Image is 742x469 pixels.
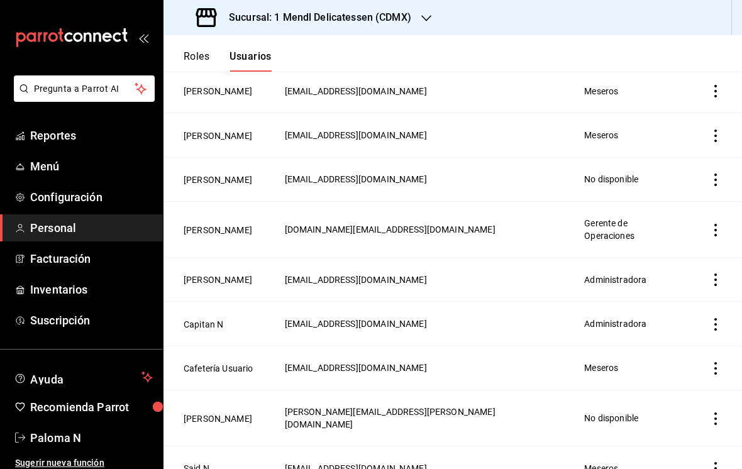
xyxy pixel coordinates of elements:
[230,50,272,72] button: Usuarios
[584,218,634,241] span: Gerente de Operaciones
[709,318,722,331] button: actions
[30,429,153,446] span: Paloma N
[285,319,427,329] span: [EMAIL_ADDRESS][DOMAIN_NAME]
[9,91,155,104] a: Pregunta a Parrot AI
[285,275,427,285] span: [EMAIL_ADDRESS][DOMAIN_NAME]
[184,174,252,186] button: [PERSON_NAME]
[285,363,427,373] span: [EMAIL_ADDRESS][DOMAIN_NAME]
[285,174,427,184] span: [EMAIL_ADDRESS][DOMAIN_NAME]
[30,189,153,206] span: Configuración
[30,370,136,385] span: Ayuda
[577,157,694,201] td: No disponible
[184,50,272,72] div: navigation tabs
[285,407,496,429] span: [PERSON_NAME][EMAIL_ADDRESS][PERSON_NAME][DOMAIN_NAME]
[709,130,722,142] button: actions
[30,399,153,416] span: Recomienda Parrot
[184,412,252,425] button: [PERSON_NAME]
[709,362,722,375] button: actions
[184,130,252,142] button: [PERSON_NAME]
[584,319,646,329] span: Administradora
[584,86,618,96] span: Meseros
[30,312,153,329] span: Suscripción
[184,224,252,236] button: [PERSON_NAME]
[30,281,153,298] span: Inventarios
[219,10,411,25] h3: Sucursal: 1 Mendl Delicatessen (CDMX)
[584,275,646,285] span: Administradora
[30,219,153,236] span: Personal
[709,85,722,97] button: actions
[709,412,722,425] button: actions
[709,224,722,236] button: actions
[584,130,618,140] span: Meseros
[184,273,252,286] button: [PERSON_NAME]
[30,158,153,175] span: Menú
[577,390,694,446] td: No disponible
[285,224,496,234] span: [DOMAIN_NAME][EMAIL_ADDRESS][DOMAIN_NAME]
[34,82,135,96] span: Pregunta a Parrot AI
[30,127,153,144] span: Reportes
[285,130,427,140] span: [EMAIL_ADDRESS][DOMAIN_NAME]
[184,50,209,72] button: Roles
[138,33,148,43] button: open_drawer_menu
[184,85,252,97] button: [PERSON_NAME]
[184,318,223,331] button: Capitan N
[709,273,722,286] button: actions
[584,363,618,373] span: Meseros
[14,75,155,102] button: Pregunta a Parrot AI
[709,174,722,186] button: actions
[285,86,427,96] span: [EMAIL_ADDRESS][DOMAIN_NAME]
[30,250,153,267] span: Facturación
[184,362,253,375] button: Cafetería Usuario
